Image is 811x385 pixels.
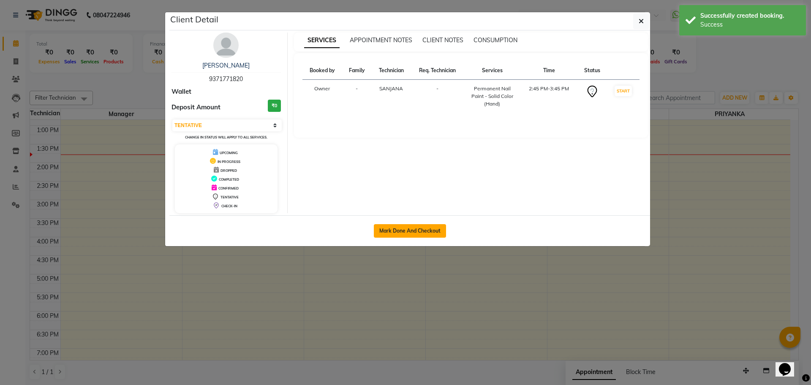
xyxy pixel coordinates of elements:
button: Mark Done And Checkout [374,224,446,238]
small: Change in status will apply to all services. [185,135,267,139]
td: - [342,80,372,113]
th: Time [521,62,577,80]
span: CLIENT NOTES [422,36,463,44]
a: [PERSON_NAME] [202,62,250,69]
th: Booked by [302,62,342,80]
span: COMPLETED [219,177,239,182]
th: Services [464,62,521,80]
span: APPOINTMENT NOTES [350,36,412,44]
span: UPCOMING [220,151,238,155]
img: avatar [213,33,239,58]
th: Family [342,62,372,80]
span: IN PROGRESS [218,160,240,164]
button: START [615,86,632,96]
span: TENTATIVE [220,195,239,199]
span: Wallet [171,87,191,97]
td: - [411,80,464,113]
h3: ₹0 [268,100,281,112]
span: CHECK-IN [221,204,237,208]
th: Req. Technician [411,62,464,80]
th: Technician [372,62,411,80]
span: SERVICES [304,33,340,48]
td: Owner [302,80,342,113]
span: SANJANA [379,85,403,92]
div: Permanent Nail Paint - Solid Color (Hand) [469,85,516,108]
span: CONFIRMED [218,186,239,190]
span: DROPPED [220,168,237,173]
iframe: chat widget [776,351,803,377]
div: Successfully created booking. [700,11,800,20]
span: 9371771820 [209,75,243,83]
td: 2:45 PM-3:45 PM [521,80,577,113]
th: Status [577,62,607,80]
h5: Client Detail [170,13,218,26]
span: Deposit Amount [171,103,220,112]
div: Success [700,20,800,29]
span: CONSUMPTION [474,36,517,44]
